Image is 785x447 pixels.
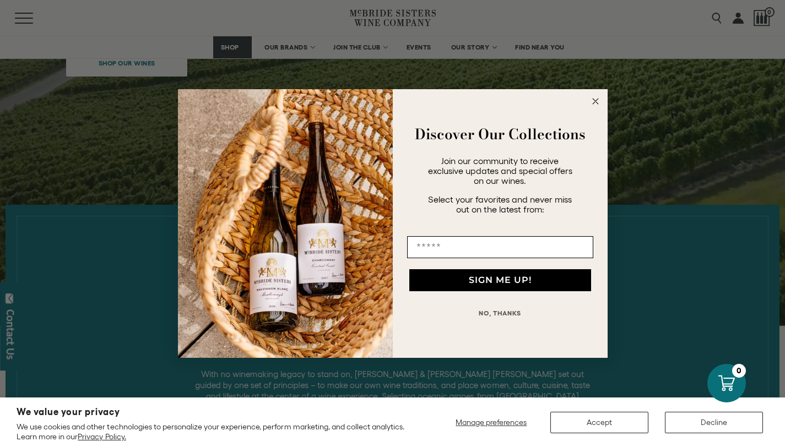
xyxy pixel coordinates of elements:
[178,89,393,358] img: 42653730-7e35-4af7-a99d-12bf478283cf.jpeg
[550,412,648,433] button: Accept
[428,156,572,186] span: Join our community to receive exclusive updates and special offers on our wines.
[415,123,586,145] strong: Discover Our Collections
[428,194,572,214] span: Select your favorites and never miss out on the latest from:
[407,236,593,258] input: Email
[732,364,746,378] div: 0
[449,412,534,433] button: Manage preferences
[665,412,763,433] button: Decline
[17,407,412,417] h2: We value your privacy
[456,418,527,427] span: Manage preferences
[409,269,591,291] button: SIGN ME UP!
[407,302,593,324] button: NO, THANKS
[589,95,602,108] button: Close dialog
[17,422,412,441] p: We use cookies and other technologies to personalize your experience, perform marketing, and coll...
[78,432,126,441] a: Privacy Policy.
